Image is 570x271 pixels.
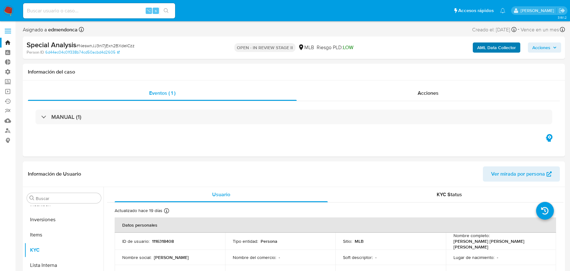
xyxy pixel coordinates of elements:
[45,49,120,55] a: 6d44ec04c01f338b74cd50acbd4d2605
[154,255,189,260] p: [PERSON_NAME]
[458,7,494,14] span: Accesos rápidos
[472,25,516,34] div: Creado el: [DATE]
[234,43,295,52] p: OPEN - IN REVIEW STAGE II
[212,191,230,198] span: Usuario
[28,69,560,75] h1: Información del caso
[155,8,157,14] span: s
[233,238,258,244] p: Tipo entidad :
[115,217,556,233] th: Datos personales
[35,110,552,124] div: MANUAL (1)
[375,255,377,260] p: -
[528,42,561,53] button: Acciones
[521,26,559,33] span: Vence en un mes
[491,166,545,182] span: Ver mirada por persona
[233,255,276,260] p: Nombre del comercio :
[518,25,519,34] span: -
[437,191,462,198] span: KYC Status
[152,238,174,244] p: 1116318408
[51,113,81,120] h3: MANUAL (1)
[343,44,353,51] span: LOW
[453,238,546,250] p: [PERSON_NAME] [PERSON_NAME] [PERSON_NAME]
[24,212,104,227] button: Inversiones
[115,208,162,214] p: Actualizado hace 19 días
[261,238,277,244] p: Persona
[355,238,364,244] p: MLB
[160,6,173,15] button: search-icon
[500,8,505,13] a: Notificaciones
[418,89,439,97] span: Acciones
[317,44,353,51] span: Riesgo PLD:
[483,166,560,182] button: Ver mirada por persona
[23,26,78,33] span: Asignado a
[24,242,104,258] button: KYC
[47,26,78,33] b: edmendonca
[453,233,490,238] p: Nombre completo :
[532,42,550,53] span: Acciones
[559,7,565,14] a: Salir
[27,49,44,55] b: Person ID
[24,227,104,242] button: Items
[473,42,520,53] button: AML Data Collector
[36,196,98,201] input: Buscar
[28,171,81,177] h1: Información de Usuario
[521,8,556,14] p: juan.calo@mercadolibre.com
[453,255,494,260] p: Lugar de nacimiento :
[76,42,135,49] span: # NeswnJJ3nI7jExn2BXdeICzz
[27,40,76,50] b: Special Analysis
[343,238,352,244] p: Sitio :
[497,255,498,260] p: -
[149,89,175,97] span: Eventos ( 1 )
[146,8,151,14] span: ⌥
[122,255,151,260] p: Nombre social :
[29,196,35,201] button: Buscar
[298,44,314,51] div: MLB
[23,7,175,15] input: Buscar usuario o caso...
[122,238,149,244] p: ID de usuario :
[343,255,373,260] p: Soft descriptor :
[477,42,516,53] b: AML Data Collector
[279,255,280,260] p: -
